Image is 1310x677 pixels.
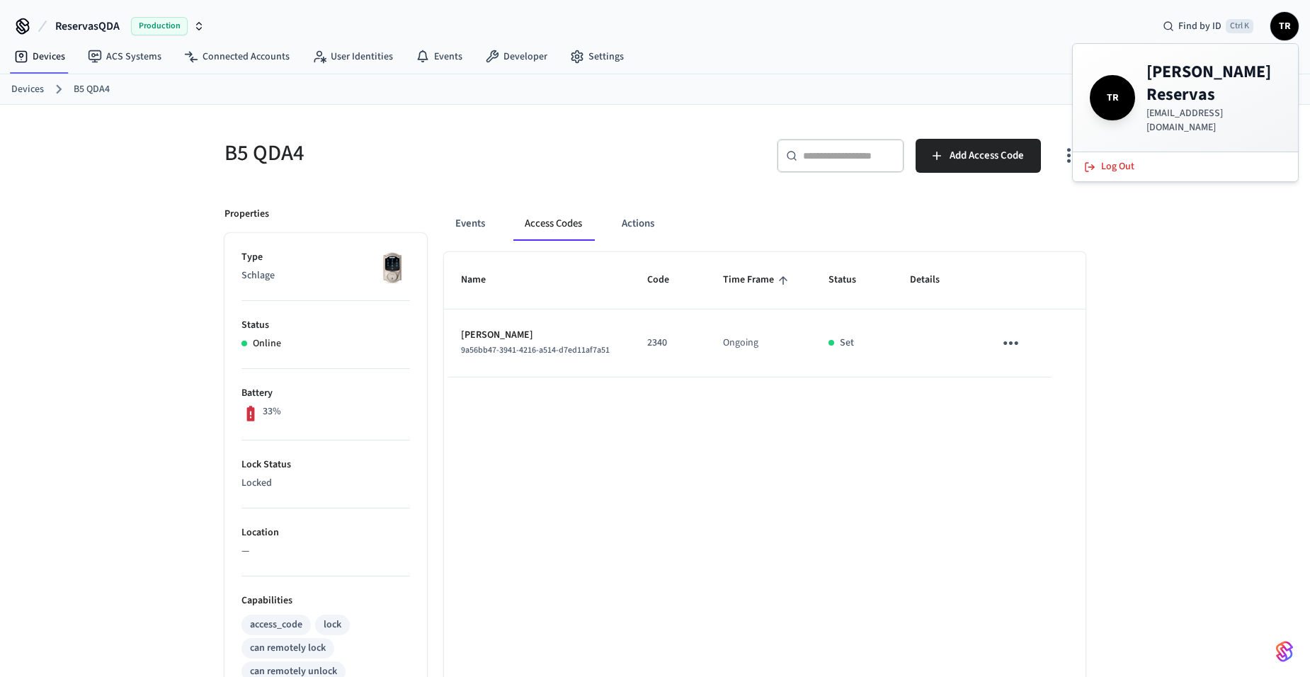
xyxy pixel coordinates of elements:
[241,593,410,608] p: Capabilities
[444,207,496,241] button: Events
[250,618,302,632] div: access_code
[3,44,76,69] a: Devices
[461,269,504,291] span: Name
[910,269,958,291] span: Details
[241,544,410,559] p: —
[474,44,559,69] a: Developer
[301,44,404,69] a: User Identities
[559,44,635,69] a: Settings
[74,82,110,97] a: B5 QDA4
[241,386,410,401] p: Battery
[241,268,410,283] p: Schlage
[723,269,792,291] span: Time Frame
[250,641,326,656] div: can remotely lock
[1178,19,1221,33] span: Find by ID
[513,207,593,241] button: Access Codes
[1276,640,1293,663] img: SeamLogoGradient.69752ec5.svg
[444,252,1086,377] table: sticky table
[1272,13,1297,39] span: TR
[324,618,341,632] div: lock
[241,525,410,540] p: Location
[1146,106,1281,135] p: [EMAIL_ADDRESS][DOMAIN_NAME]
[1270,12,1299,40] button: TR
[916,139,1041,173] button: Add Access Code
[461,328,613,343] p: [PERSON_NAME]
[647,269,688,291] span: Code
[610,207,666,241] button: Actions
[76,44,173,69] a: ACS Systems
[1151,13,1265,39] div: Find by IDCtrl K
[241,318,410,333] p: Status
[828,269,875,291] span: Status
[241,476,410,491] p: Locked
[131,17,188,35] span: Production
[55,18,120,35] span: ReservasQDA
[224,139,647,168] h5: B5 QDA4
[241,457,410,472] p: Lock Status
[173,44,301,69] a: Connected Accounts
[1093,78,1132,118] span: TR
[444,207,1086,241] div: ant example
[706,309,811,377] td: Ongoing
[840,336,854,351] p: Set
[1226,19,1253,33] span: Ctrl K
[404,44,474,69] a: Events
[11,82,44,97] a: Devices
[224,207,269,222] p: Properties
[950,147,1024,165] span: Add Access Code
[1146,61,1281,106] h4: [PERSON_NAME] Reservas
[263,404,281,419] p: 33%
[375,250,410,285] img: Schlage Sense Smart Deadbolt with Camelot Trim, Front
[461,344,610,356] span: 9a56bb47-3941-4216-a514-d7ed11af7a51
[647,336,689,351] p: 2340
[1076,155,1295,178] button: Log Out
[241,250,410,265] p: Type
[253,336,281,351] p: Online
